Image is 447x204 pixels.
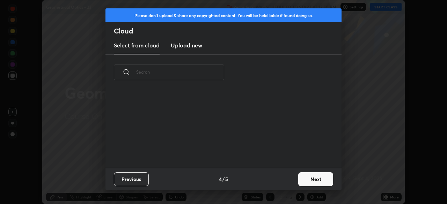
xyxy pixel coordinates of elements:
button: Previous [114,172,149,186]
h4: 4 [219,175,222,183]
h3: Upload new [171,41,202,50]
h3: Select from cloud [114,41,160,50]
h4: 5 [225,175,228,183]
h4: / [222,175,225,183]
button: Next [298,172,333,186]
div: Please don't upload & share any copyrighted content. You will be held liable if found doing so. [105,8,342,22]
h2: Cloud [114,27,342,36]
input: Search [136,57,224,87]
